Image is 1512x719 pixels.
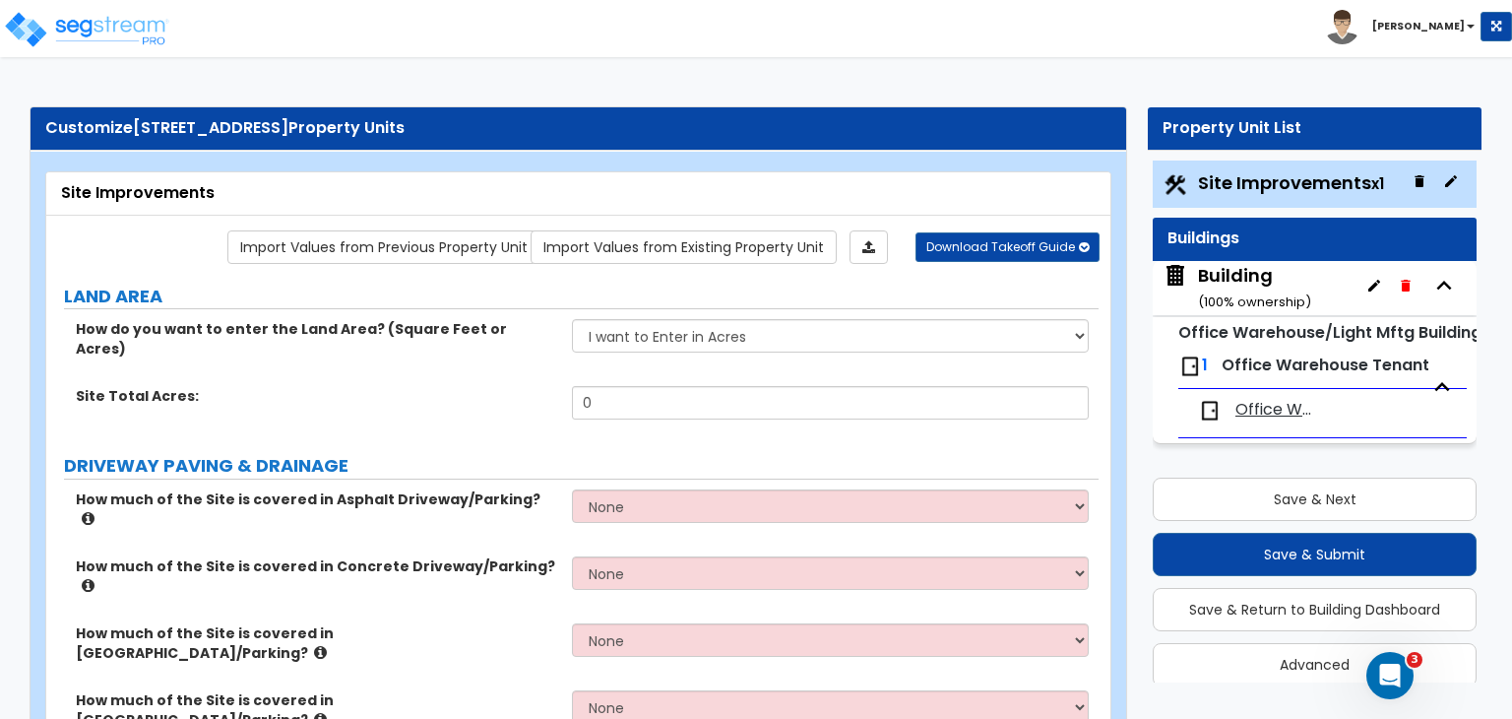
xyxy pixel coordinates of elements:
[1198,263,1311,313] div: Building
[45,117,1111,140] div: Customize Property Units
[1372,19,1465,33] b: [PERSON_NAME]
[76,490,557,529] label: How much of the Site is covered in Asphalt Driveway/Parking?
[3,10,170,49] img: logo_pro_r.png
[76,319,557,359] label: How do you want to enter the Land Area? (Square Feet or Acres)
[1153,643,1477,686] button: Advanced
[926,238,1075,255] span: Download Takeoff Guide
[1407,652,1422,668] span: 3
[61,182,1096,205] div: Site Improvements
[1235,399,1319,422] span: Office Warehouse Tenant
[76,623,557,663] label: How much of the Site is covered in [GEOGRAPHIC_DATA]/Parking?
[1163,117,1467,140] div: Property Unit List
[1202,354,1208,376] span: 1
[314,645,327,660] i: click for more info!
[64,453,1099,479] label: DRIVEWAY PAVING & DRAINAGE
[915,232,1100,262] button: Download Takeoff Guide
[531,230,837,264] a: Import the dynamic attribute values from existing properties.
[82,578,94,593] i: click for more info!
[76,386,557,406] label: Site Total Acres:
[1198,170,1384,195] span: Site Improvements
[1325,10,1359,44] img: avatar.png
[64,284,1099,309] label: LAND AREA
[1366,652,1414,699] iframe: Intercom live chat
[1371,173,1384,194] small: x1
[1153,478,1477,521] button: Save & Next
[1178,321,1481,344] small: Office Warehouse/Light Mftg Building
[1178,355,1202,378] img: door.png
[76,556,557,596] label: How much of the Site is covered in Concrete Driveway/Parking?
[1163,263,1188,289] img: building.svg
[1167,228,1462,250] div: Buildings
[133,116,288,139] span: [STREET_ADDRESS]
[1153,588,1477,631] button: Save & Return to Building Dashboard
[1153,533,1477,576] button: Save & Submit
[1163,263,1311,313] span: Building
[1198,293,1311,311] small: ( 100 % ownership)
[82,511,94,526] i: click for more info!
[227,230,540,264] a: Import the dynamic attribute values from previous properties.
[1198,399,1222,423] img: door.png
[1163,172,1188,198] img: Construction.png
[1222,354,1429,376] span: Office Warehouse Tenant
[850,230,888,264] a: Import the dynamic attributes value through Excel sheet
